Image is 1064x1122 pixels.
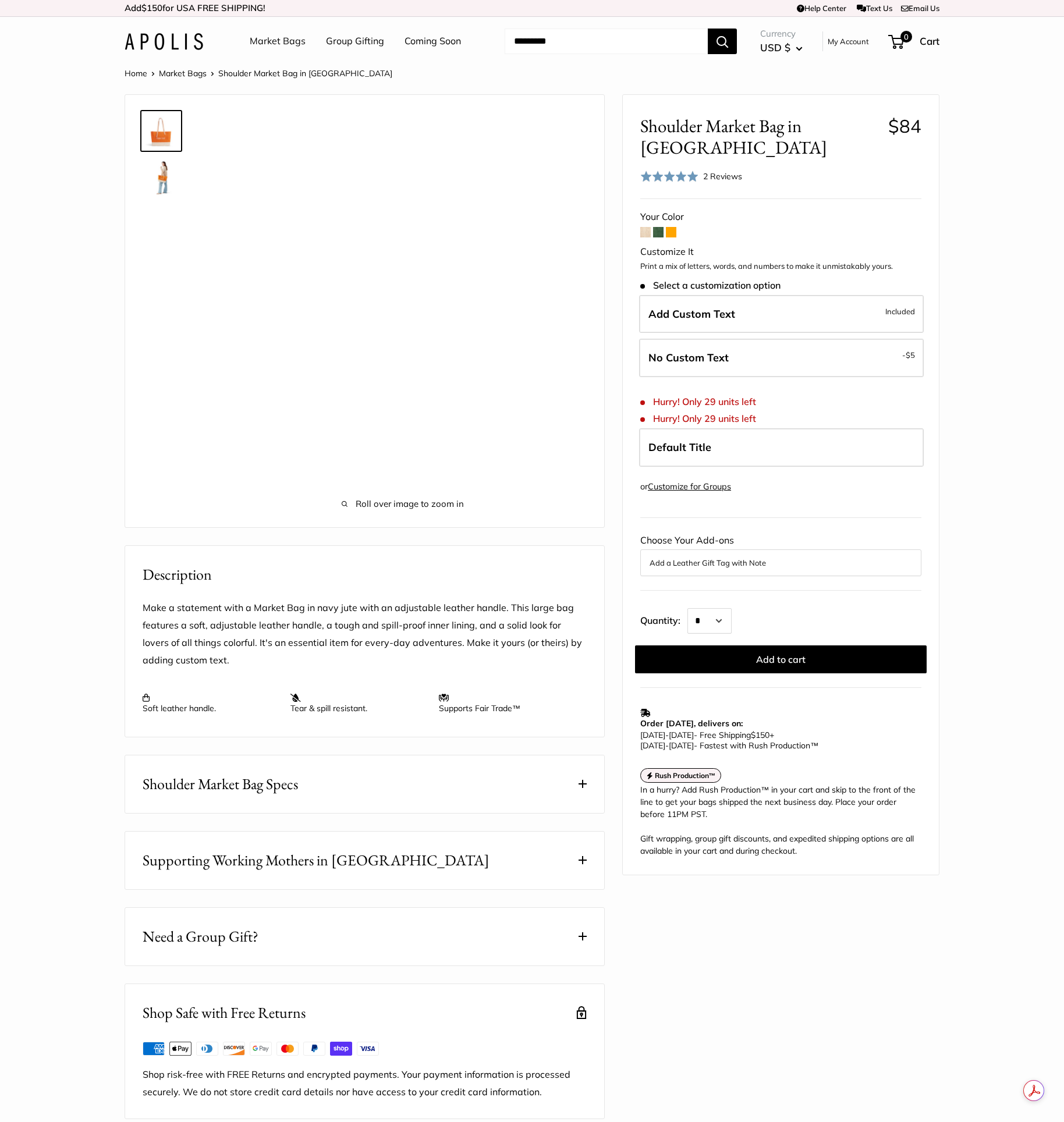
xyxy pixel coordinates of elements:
[665,740,669,751] span: -
[639,295,924,333] label: Add Custom Text
[405,33,461,50] a: Coming Soon
[143,159,180,196] img: Shoulder Market Bag in Citrus
[665,730,669,740] span: -
[143,925,258,948] span: Need a Group Gift?
[140,436,182,478] a: Shoulder Market Bag in Citrus
[797,3,846,13] a: Help Center
[218,68,392,79] span: Shoulder Market Bag in [GEOGRAPHIC_DATA]
[505,29,708,54] input: Search...
[920,35,939,47] span: Cart
[650,556,912,570] button: Add a Leather Gift Tag with Note
[140,296,182,338] a: Enjoy the adjustable leather strap...
[640,208,921,226] div: Your Color
[889,32,939,51] a: 0 Cart
[655,771,716,780] strong: Rush Production™
[143,1002,306,1024] h2: Shop Safe with Free Returns
[250,33,306,50] a: Market Bags
[640,730,665,740] span: [DATE]
[640,605,687,634] label: Quantity:
[143,112,180,150] img: Make it yours with custom, printed text.
[218,496,587,512] span: Roll over image to zoom in
[760,38,803,57] button: USD $
[900,31,912,42] span: 0
[143,693,279,713] p: Soft leather handle.
[640,413,756,424] span: Hurry! Only 29 units left
[885,304,915,318] span: Included
[751,730,769,740] span: $150
[906,350,915,360] span: $5
[143,1066,587,1101] p: Shop risk-free with FREE Returns and encrypted payments. Your payment information is processed se...
[290,693,427,713] p: Tear & spill resistant.
[140,389,182,431] a: Shoulder Market Bag in Citrus
[639,339,924,377] label: Leave Blank
[125,832,604,889] button: Supporting Working Mothers in [GEOGRAPHIC_DATA]
[640,740,818,751] span: - Fastest with Rush Production™
[640,532,921,576] div: Choose Your Add-ons
[901,3,939,13] a: Email Us
[125,755,604,813] button: Shoulder Market Bag Specs
[640,479,731,495] div: or
[140,250,182,292] a: Shoulder Market Bag in Citrus
[648,441,711,454] span: Default Title
[640,243,921,261] div: Customize It
[639,428,924,467] label: Default Title
[708,29,737,54] button: Search
[125,66,392,81] nav: Breadcrumb
[140,343,182,385] a: Easy to clean, spill proof inner liner
[140,157,182,198] a: Shoulder Market Bag in Citrus
[760,26,803,42] span: Currency
[648,481,731,492] a: Customize for Groups
[125,33,203,50] img: Apolis
[888,115,921,137] span: $84
[640,396,756,407] span: Hurry! Only 29 units left
[635,645,927,673] button: Add to cart
[640,718,743,729] strong: Order [DATE], delivers on:
[143,563,587,586] h2: Description
[640,261,921,272] p: Print a mix of letters, words, and numbers to make it unmistakably yours.
[143,599,587,669] p: Make a statement with a Market Bag in navy jute with an adjustable leather handle. This large bag...
[640,784,921,857] div: In a hurry? Add Rush Production™ in your cart and skip to the front of the line to get your bags ...
[125,68,147,79] a: Home
[143,849,490,872] span: Supporting Working Mothers in [GEOGRAPHIC_DATA]
[703,171,742,182] span: 2 Reviews
[640,730,916,751] p: - Free Shipping +
[669,740,694,751] span: [DATE]
[326,33,384,50] a: Group Gifting
[141,2,162,13] span: $150
[159,68,207,79] a: Market Bags
[857,3,892,13] a: Text Us
[439,693,575,713] p: Supports Fair Trade™
[143,773,298,796] span: Shoulder Market Bag Specs
[648,351,729,364] span: No Custom Text
[902,348,915,362] span: -
[125,908,604,965] button: Need a Group Gift?
[640,280,781,291] span: Select a customization option
[640,740,665,751] span: [DATE]
[640,115,879,158] span: Shoulder Market Bag in [GEOGRAPHIC_DATA]
[828,34,869,48] a: My Account
[669,730,694,740] span: [DATE]
[648,307,735,321] span: Add Custom Text
[760,41,790,54] span: USD $
[140,203,182,245] a: Shoulder Market Bag in Citrus
[140,110,182,152] a: Make it yours with custom, printed text.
